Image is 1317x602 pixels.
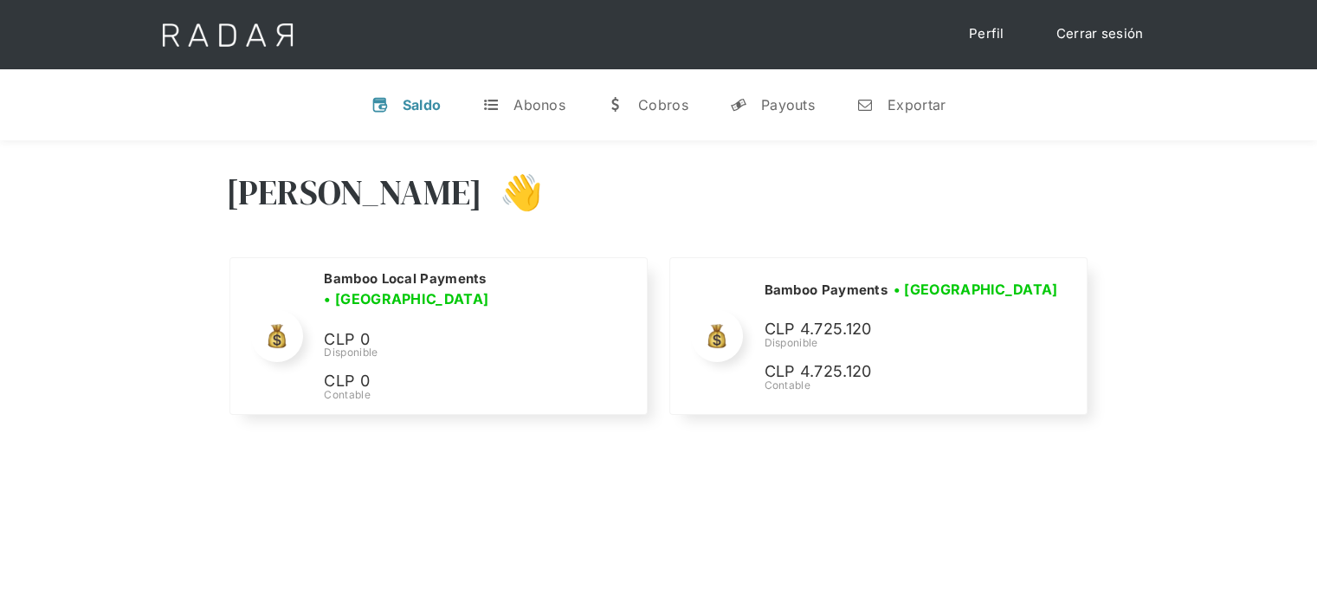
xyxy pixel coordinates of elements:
div: Abonos [513,96,565,113]
div: Saldo [403,96,442,113]
p: CLP 0 [324,369,584,394]
div: Cobros [638,96,688,113]
h2: Bamboo Local Payments [324,270,486,288]
h3: [PERSON_NAME] [226,171,483,214]
div: w [607,96,624,113]
h3: • [GEOGRAPHIC_DATA] [324,288,488,309]
p: CLP 0 [324,327,584,353]
div: Payouts [761,96,815,113]
h3: • [GEOGRAPHIC_DATA] [894,279,1058,300]
div: v [371,96,389,113]
h2: Bamboo Payments [764,282,888,299]
div: t [482,96,500,113]
a: Cerrar sesión [1039,17,1161,51]
div: Disponible [764,335,1063,351]
h3: 👋 [482,171,543,214]
div: Exportar [888,96,946,113]
div: Disponible [324,345,625,360]
a: Perfil [952,17,1022,51]
p: CLP 4.725.120 [764,359,1023,385]
div: Contable [764,378,1063,393]
p: CLP 4.725.120 [764,317,1023,342]
div: n [856,96,874,113]
div: Contable [324,387,625,403]
div: y [730,96,747,113]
